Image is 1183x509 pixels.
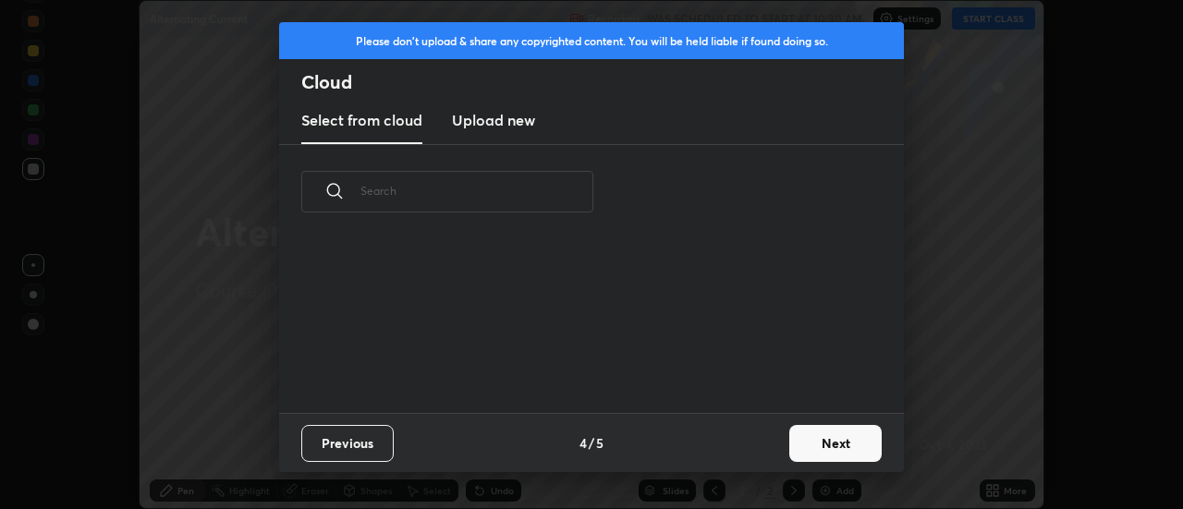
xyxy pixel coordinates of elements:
div: Please don't upload & share any copyrighted content. You will be held liable if found doing so. [279,22,904,59]
h4: 5 [596,433,604,453]
button: Next [789,425,882,462]
div: grid [279,234,882,413]
h4: 4 [579,433,587,453]
h2: Cloud [301,70,904,94]
input: Search [360,151,593,230]
h3: Upload new [452,109,535,131]
h3: Select from cloud [301,109,422,131]
h4: / [589,433,594,453]
button: Previous [301,425,394,462]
